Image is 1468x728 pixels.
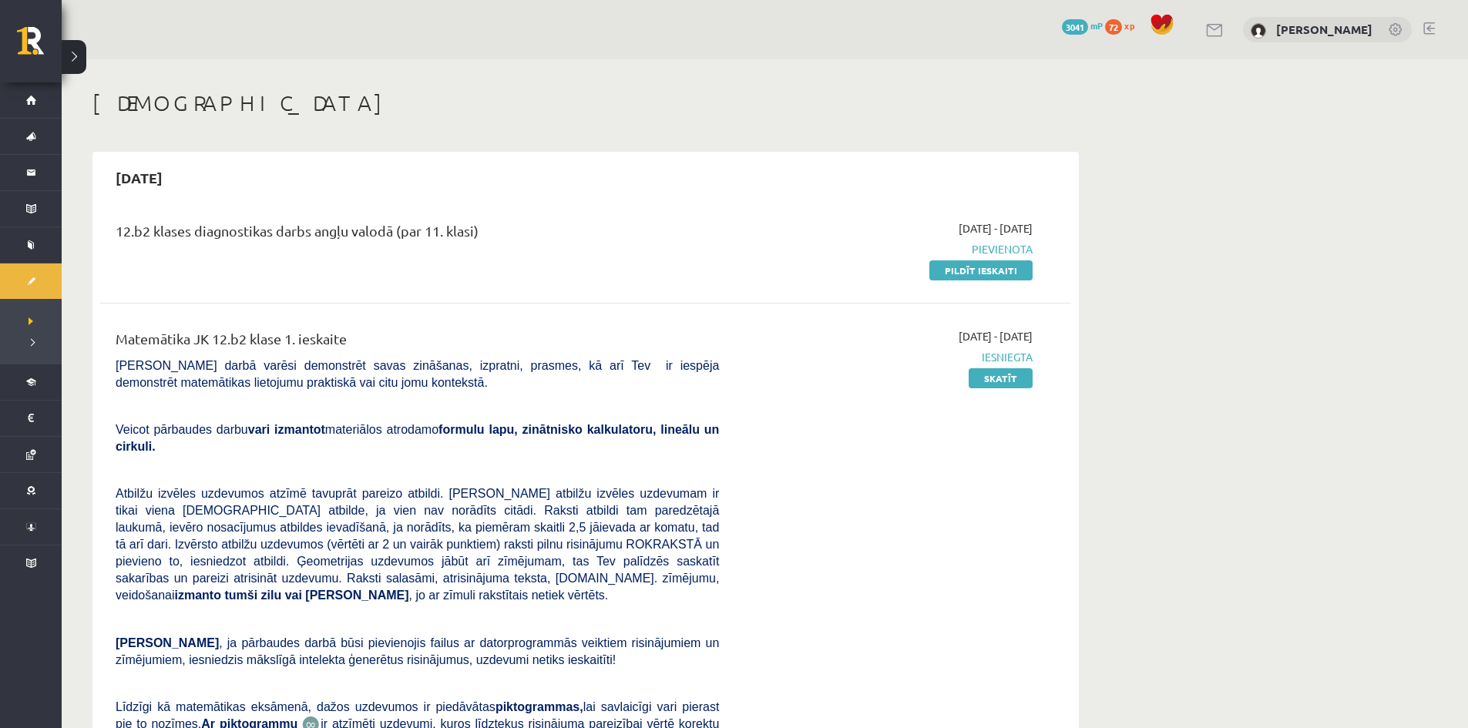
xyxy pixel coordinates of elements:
[116,636,219,649] span: [PERSON_NAME]
[1062,19,1088,35] span: 3041
[116,220,719,249] div: 12.b2 klases diagnostikas darbs angļu valodā (par 11. klasi)
[224,589,408,602] b: tumši zilu vai [PERSON_NAME]
[1105,19,1142,32] a: 72 xp
[100,159,178,196] h2: [DATE]
[969,368,1033,388] a: Skatīt
[742,349,1033,365] span: Iesniegta
[175,589,221,602] b: izmanto
[959,220,1033,237] span: [DATE] - [DATE]
[116,487,719,602] span: Atbilžu izvēles uzdevumos atzīmē tavuprāt pareizo atbildi. [PERSON_NAME] atbilžu izvēles uzdevuma...
[1062,19,1103,32] a: 3041 mP
[116,636,719,666] span: , ja pārbaudes darbā būsi pievienojis failus ar datorprogrammās veiktiem risinājumiem un zīmējumi...
[929,260,1033,280] a: Pildīt ieskaiti
[1251,23,1266,39] img: Jānis Mežis
[1105,19,1122,35] span: 72
[116,423,719,453] b: formulu lapu, zinātnisko kalkulatoru, lineālu un cirkuli.
[742,241,1033,257] span: Pievienota
[116,423,719,453] span: Veicot pārbaudes darbu materiālos atrodamo
[92,90,1079,116] h1: [DEMOGRAPHIC_DATA]
[1124,19,1134,32] span: xp
[116,359,719,389] span: [PERSON_NAME] darbā varēsi demonstrēt savas zināšanas, izpratni, prasmes, kā arī Tev ir iespēja d...
[1276,22,1372,37] a: [PERSON_NAME]
[1090,19,1103,32] span: mP
[248,423,325,436] b: vari izmantot
[17,27,62,65] a: Rīgas 1. Tālmācības vidusskola
[495,700,583,713] b: piktogrammas,
[959,328,1033,344] span: [DATE] - [DATE]
[116,328,719,357] div: Matemātika JK 12.b2 klase 1. ieskaite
